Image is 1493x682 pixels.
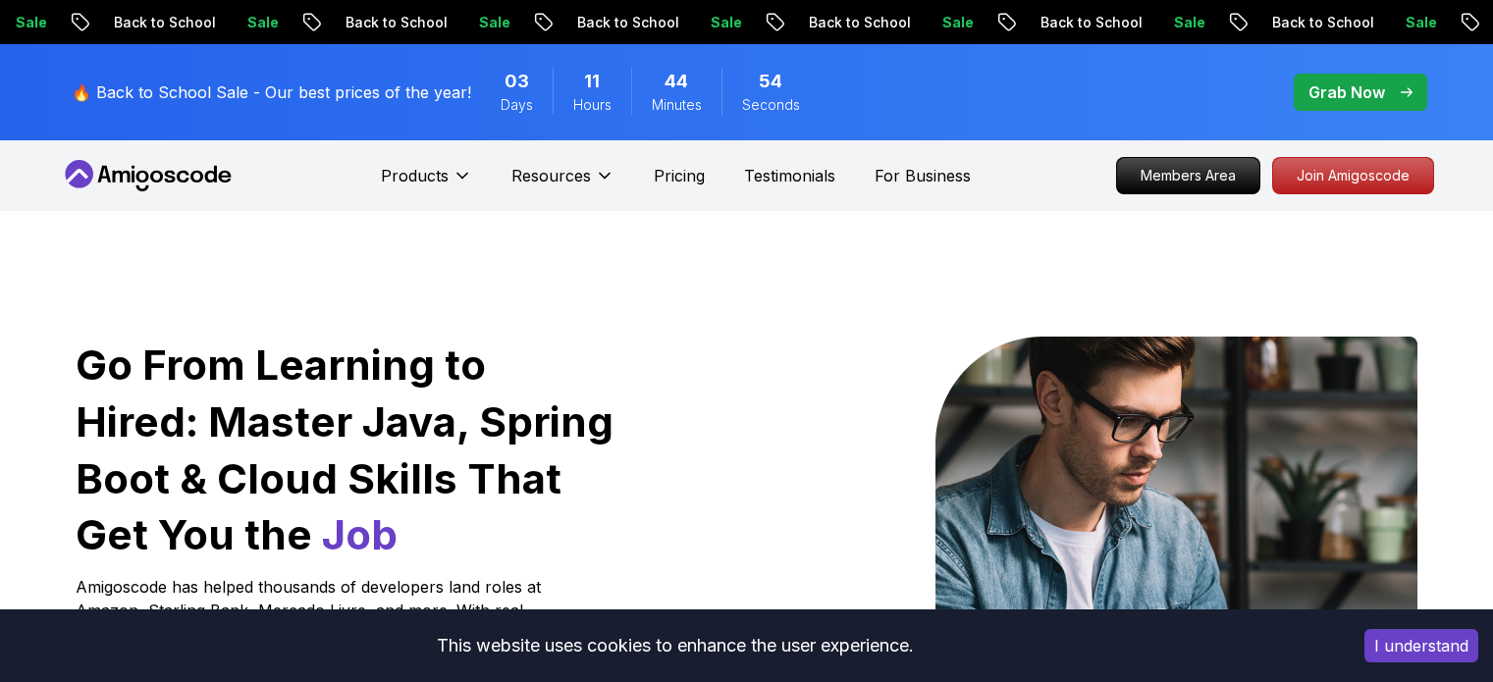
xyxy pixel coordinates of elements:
p: Back to School [296,13,430,32]
span: 3 Days [505,68,529,95]
p: Back to School [991,13,1125,32]
p: 🔥 Back to School Sale - Our best prices of the year! [72,80,471,104]
span: Minutes [652,95,702,115]
button: Resources [511,164,614,203]
p: Grab Now [1308,80,1385,104]
span: Seconds [742,95,800,115]
button: Accept cookies [1364,629,1478,662]
a: Join Amigoscode [1272,157,1434,194]
p: Back to School [1223,13,1357,32]
p: Back to School [65,13,198,32]
span: 54 Seconds [759,68,782,95]
p: Members Area [1117,158,1259,193]
span: Hours [573,95,612,115]
p: Products [381,164,449,187]
p: Join Amigoscode [1273,158,1433,193]
p: Sale [198,13,261,32]
p: Amigoscode has helped thousands of developers land roles at Amazon, Starling Bank, Mercado Livre,... [76,575,547,669]
p: Sale [1357,13,1419,32]
p: Sale [893,13,956,32]
div: This website uses cookies to enhance the user experience. [15,624,1335,667]
span: Job [322,509,398,559]
a: Pricing [654,164,705,187]
button: Products [381,164,472,203]
p: Resources [511,164,591,187]
span: Days [501,95,533,115]
p: Sale [662,13,724,32]
h1: Go From Learning to Hired: Master Java, Spring Boot & Cloud Skills That Get You the [76,337,616,563]
span: 11 Hours [584,68,600,95]
a: For Business [875,164,971,187]
p: Sale [430,13,493,32]
a: Testimonials [744,164,835,187]
p: Sale [1125,13,1188,32]
a: Members Area [1116,157,1260,194]
p: Back to School [760,13,893,32]
span: 44 Minutes [665,68,688,95]
p: Back to School [528,13,662,32]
